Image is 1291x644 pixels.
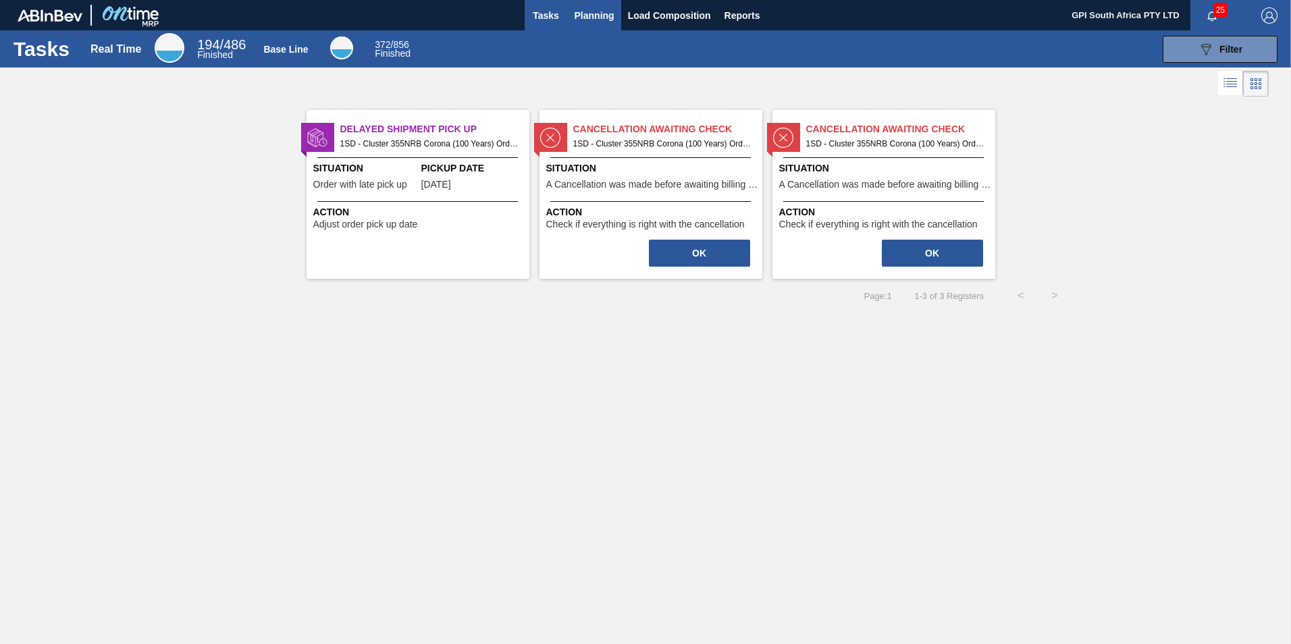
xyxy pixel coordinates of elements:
[864,291,891,301] span: Page : 1
[313,161,418,176] span: Situation
[575,7,614,24] span: Planning
[779,219,978,230] span: Check if everything is right with the cancellation
[375,41,411,58] div: Base Line
[1004,279,1038,313] button: <
[1261,7,1277,24] img: Logout
[340,136,519,151] span: 1SD - Cluster 355NRB Corona (100 Years) Order - 31839
[546,161,759,176] span: Situation
[155,33,184,63] div: Real Time
[546,219,745,230] span: Check if everything is right with the cancellation
[313,205,526,219] span: Action
[546,180,759,190] span: A Cancellation was made before awaiting billing stage
[649,240,750,267] button: OK
[313,180,407,190] span: Order with late pick up
[421,161,526,176] span: Pickup Date
[1190,6,1234,25] button: Notifications
[197,37,246,52] span: / 486
[1038,279,1072,313] button: >
[573,136,752,151] span: 1SD - Cluster 355NRB Corona (100 Years) Order - 32430
[1213,3,1228,18] span: 25
[375,39,390,50] span: 372
[421,180,451,190] span: 09/22/2025
[1219,44,1242,55] span: Filter
[1243,71,1269,97] div: Card Vision
[779,161,992,176] span: Situation
[540,128,560,148] img: status
[1163,36,1277,63] button: Filter
[263,44,308,55] div: Base Line
[375,39,409,50] span: / 856
[648,238,752,268] div: Complete task: 2285913
[880,238,984,268] div: Complete task: 2286348
[14,41,73,57] h1: Tasks
[90,43,141,55] div: Real Time
[724,7,760,24] span: Reports
[773,128,793,148] img: status
[882,240,983,267] button: OK
[546,205,759,219] span: Action
[197,39,246,59] div: Real Time
[806,122,995,136] span: Cancellation Awaiting Check
[313,219,418,230] span: Adjust order pick up date
[307,128,327,148] img: status
[531,7,561,24] span: Tasks
[573,122,762,136] span: Cancellation Awaiting Check
[340,122,529,136] span: Delayed Shipment Pick Up
[375,48,411,59] span: Finished
[197,49,233,60] span: Finished
[912,291,984,301] span: 1 - 3 of 3 Registers
[1218,71,1243,97] div: List Vision
[197,37,219,52] span: 194
[18,9,82,22] img: TNhmsLtSVTkK8tSr43FrP2fwEKptu5GPRR3wAAAABJRU5ErkJggg==
[779,205,992,219] span: Action
[330,36,353,59] div: Base Line
[628,7,711,24] span: Load Composition
[779,180,992,190] span: A Cancellation was made before awaiting billing stage
[806,136,984,151] span: 1SD - Cluster 355NRB Corona (100 Years) Order - 30990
